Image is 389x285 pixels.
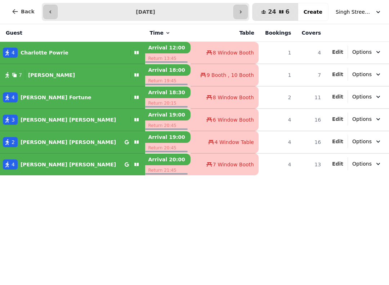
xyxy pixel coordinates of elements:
[28,71,75,79] p: [PERSON_NAME]
[259,131,296,153] td: 4
[332,161,343,166] span: Edit
[352,71,372,78] span: Options
[6,3,40,20] button: Back
[332,93,343,100] button: Edit
[12,94,15,101] span: 4
[348,135,386,148] button: Options
[213,49,254,56] span: 8 Window Booth
[213,94,254,101] span: 8 Window Booth
[352,138,372,145] span: Options
[145,42,191,53] p: Arrival 12:00
[145,53,191,63] p: Return 13:45
[295,109,325,131] td: 16
[145,143,191,153] p: Return 20:45
[259,24,296,42] th: Bookings
[352,48,372,56] span: Options
[259,86,296,109] td: 2
[145,98,191,108] p: Return 20:15
[336,8,372,16] span: Singh Street Bruntsfield
[295,86,325,109] td: 11
[21,49,68,56] p: Charlotte Powrie
[332,72,343,77] span: Edit
[215,139,254,146] span: 4 Window Table
[332,71,343,78] button: Edit
[332,115,343,123] button: Edit
[145,87,191,98] p: Arrival 18:30
[21,161,116,168] p: [PERSON_NAME] [PERSON_NAME]
[348,90,386,103] button: Options
[332,49,343,54] span: Edit
[332,139,343,144] span: Edit
[286,9,290,15] span: 6
[298,3,328,21] button: Create
[259,109,296,131] td: 4
[21,94,91,101] p: [PERSON_NAME] Fortune
[295,24,325,42] th: Covers
[12,49,15,56] span: 4
[145,76,191,86] p: Return 19:45
[191,24,259,42] th: Table
[149,29,163,36] span: Time
[259,64,296,86] td: 1
[332,94,343,99] span: Edit
[21,116,116,123] p: [PERSON_NAME] [PERSON_NAME]
[331,5,386,18] button: Singh Street Bruntsfield
[145,109,191,120] p: Arrival 19:00
[252,3,298,21] button: 246
[213,116,254,123] span: 6 Window Booth
[207,71,254,79] span: 9 Booth , 10 Booth
[145,165,191,175] p: Return 21:45
[348,68,386,81] button: Options
[352,115,372,123] span: Options
[259,153,296,175] td: 4
[21,9,35,14] span: Back
[295,42,325,64] td: 4
[21,139,116,146] p: [PERSON_NAME] [PERSON_NAME]
[268,9,276,15] span: 24
[145,120,191,131] p: Return 20:45
[145,154,191,165] p: Arrival 20:00
[352,93,372,100] span: Options
[145,64,191,76] p: Arrival 18:00
[348,113,386,126] button: Options
[352,160,372,167] span: Options
[295,64,325,86] td: 7
[213,161,254,168] span: 7 Window Booth
[19,71,22,79] span: 7
[145,131,191,143] p: Arrival 19:00
[304,9,322,14] span: Create
[332,138,343,145] button: Edit
[259,42,296,64] td: 1
[295,131,325,153] td: 16
[332,117,343,122] span: Edit
[12,139,15,146] span: 2
[149,29,170,36] button: Time
[348,45,386,58] button: Options
[332,48,343,56] button: Edit
[12,116,15,123] span: 3
[348,157,386,170] button: Options
[12,161,15,168] span: 4
[295,153,325,175] td: 13
[332,160,343,167] button: Edit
